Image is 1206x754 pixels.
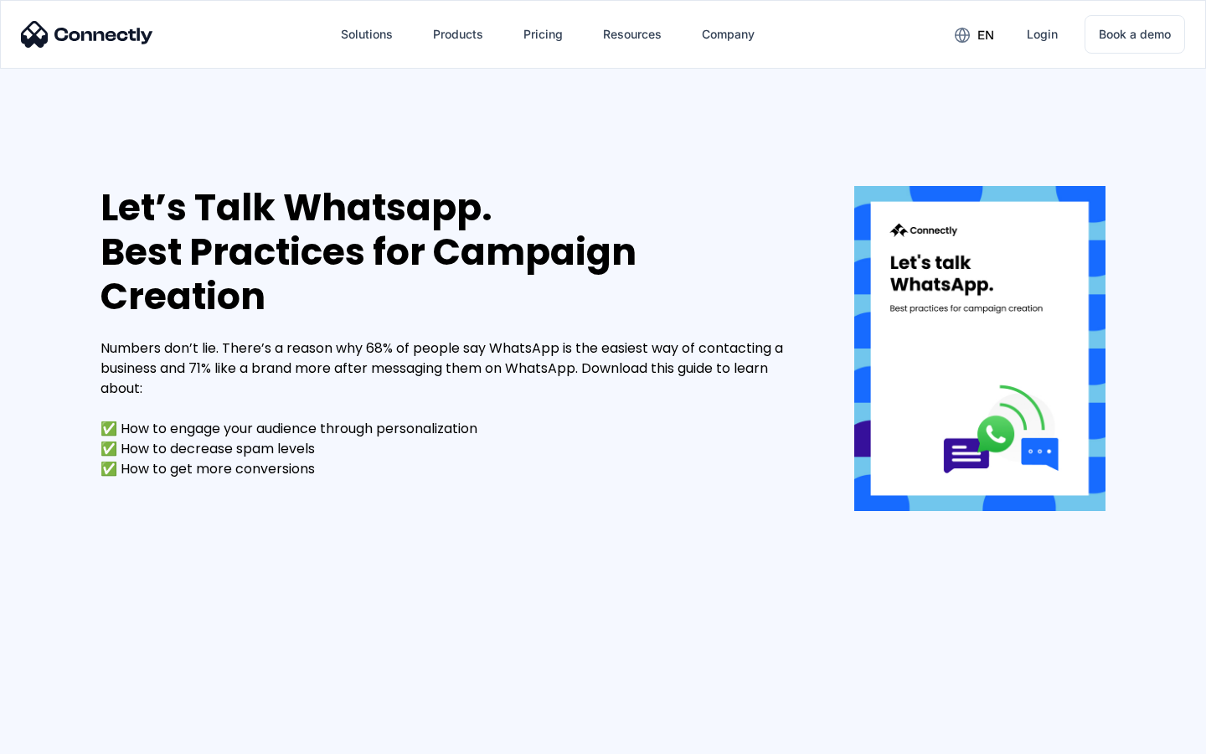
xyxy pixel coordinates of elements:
a: Book a demo [1085,15,1185,54]
div: Products [433,23,483,46]
div: Numbers don’t lie. There’s a reason why 68% of people say WhatsApp is the easiest way of contacti... [100,338,804,479]
a: Login [1013,14,1071,54]
div: Company [702,23,755,46]
div: Pricing [523,23,563,46]
div: Login [1027,23,1058,46]
div: Solutions [341,23,393,46]
div: Let’s Talk Whatsapp. Best Practices for Campaign Creation [100,186,804,318]
aside: Language selected: English [17,725,100,748]
img: Connectly Logo [21,21,153,48]
ul: Language list [33,725,100,748]
div: Resources [603,23,662,46]
div: en [977,23,994,47]
a: Pricing [510,14,576,54]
